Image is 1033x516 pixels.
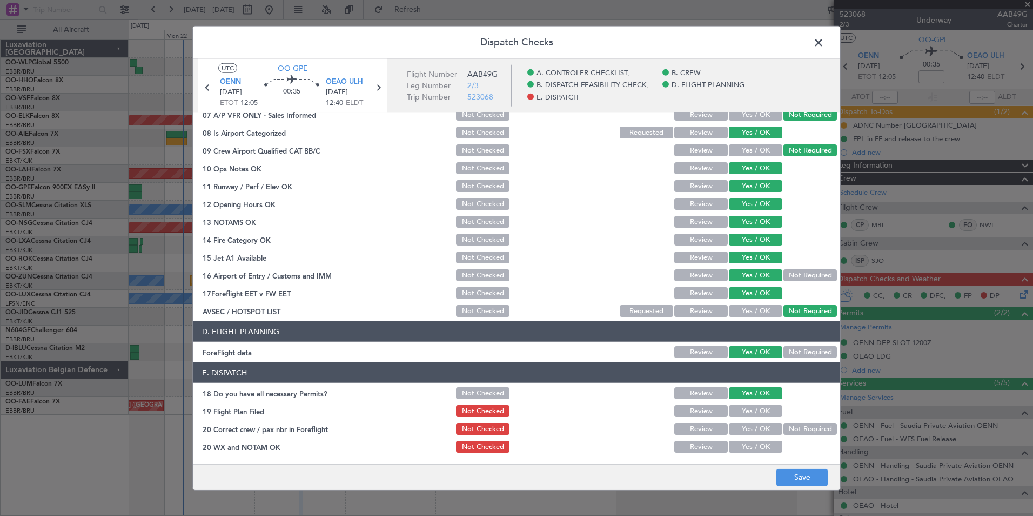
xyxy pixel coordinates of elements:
button: Not Required [783,269,837,281]
button: Not Required [783,346,837,358]
button: Not Required [783,109,837,121]
button: Not Required [783,144,837,156]
button: Not Required [783,423,837,435]
button: Not Required [783,305,837,317]
header: Dispatch Checks [193,27,840,59]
